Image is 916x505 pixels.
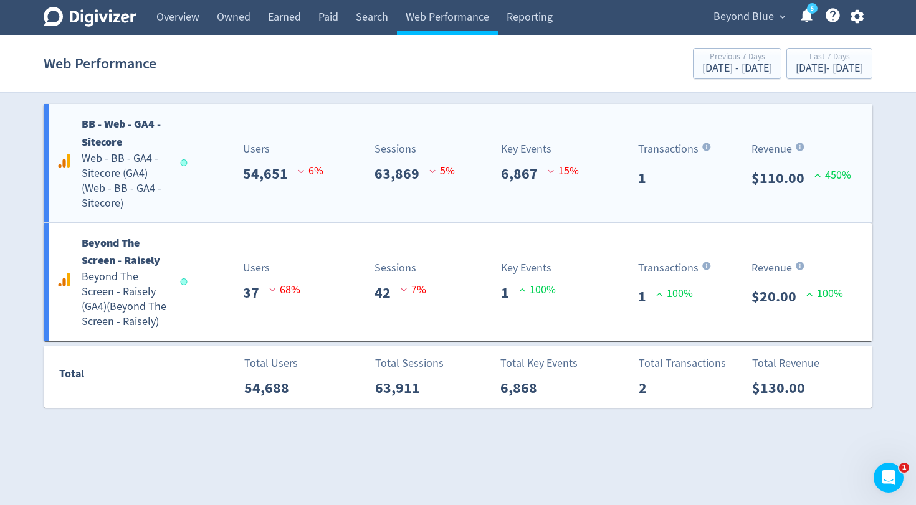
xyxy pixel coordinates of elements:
p: Users [243,260,270,276]
p: 54,651 [243,163,298,185]
p: 63,869 [375,163,429,185]
b: Beyond The Screen - Raisely [82,235,160,268]
svg: Google Analytics [57,272,72,287]
p: 1 [638,167,656,189]
text: 5 [811,4,814,13]
span: Data last synced: 8 Sep 2025, 9:01pm (AEST) [181,278,191,285]
h5: Web - BB - GA4 - Sitecore (GA4) ( Web - BB - GA4 - Sitecore ) [82,151,169,211]
svg: Google Analytics [57,153,72,168]
p: $130.00 [752,377,815,399]
p: Key Events [501,260,551,276]
span: 1 [899,463,909,473]
div: Previous 7 Days [702,52,772,63]
h1: Web Performance [44,44,156,83]
span: expand_more [777,11,788,22]
p: 7 % [401,281,426,298]
h5: Beyond The Screen - Raisely (GA4) ( Beyond The Screen - Raisely ) [82,270,169,329]
p: 6 % [298,163,323,179]
p: 6,868 [500,377,547,399]
p: Total Sessions [375,355,444,372]
a: Beyond The Screen - RaiselyBeyond The Screen - Raisely (GA4)(Beyond The Screen - Raisely)Users37 ... [44,223,872,341]
p: 42 [375,281,401,304]
span: Data last synced: 8 Sep 2025, 6:01pm (AEST) [181,159,191,166]
p: Total Transactions [639,355,726,372]
iframe: Intercom live chat [874,463,904,493]
p: 6,867 [501,163,548,185]
div: [DATE] - [DATE] [702,63,772,74]
p: 450 % [814,167,851,184]
p: 1 [638,285,656,308]
p: Total Users [244,355,298,372]
p: 2 [639,377,657,399]
p: Transactions [638,141,699,158]
p: Revenue [751,260,792,276]
p: 100 % [806,285,843,302]
button: Last 7 Days[DATE]- [DATE] [786,48,872,79]
button: Beyond Blue [709,7,789,27]
div: Total [59,365,181,389]
button: Previous 7 Days[DATE] - [DATE] [693,48,781,79]
p: Key Events [501,141,551,158]
p: Revenue [751,141,792,158]
div: Last 7 Days [796,52,863,63]
a: 5 [807,3,818,14]
div: [DATE] - [DATE] [796,63,863,74]
p: Users [243,141,270,158]
p: 63,911 [375,377,430,399]
p: $20.00 [751,285,806,308]
a: BB - Web - GA4 - SitecoreWeb - BB - GA4 - Sitecore (GA4)(Web - BB - GA4 - Sitecore)Users54,651 6%... [44,104,872,222]
p: Total Key Events [500,355,578,372]
p: Transactions [638,260,699,276]
p: 5 % [429,163,455,179]
span: Beyond Blue [713,7,774,27]
p: 68 % [269,281,300,298]
p: 100 % [656,285,693,302]
p: Total Revenue [752,355,819,372]
p: 54,688 [244,377,299,399]
p: 15 % [548,163,579,179]
p: 100 % [519,281,556,298]
p: Sessions [375,260,416,276]
p: 1 [501,281,519,304]
p: $110.00 [751,167,814,189]
b: BB - Web - GA4 - Sitecore [82,116,161,149]
p: 37 [243,281,269,304]
p: Sessions [375,141,416,158]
